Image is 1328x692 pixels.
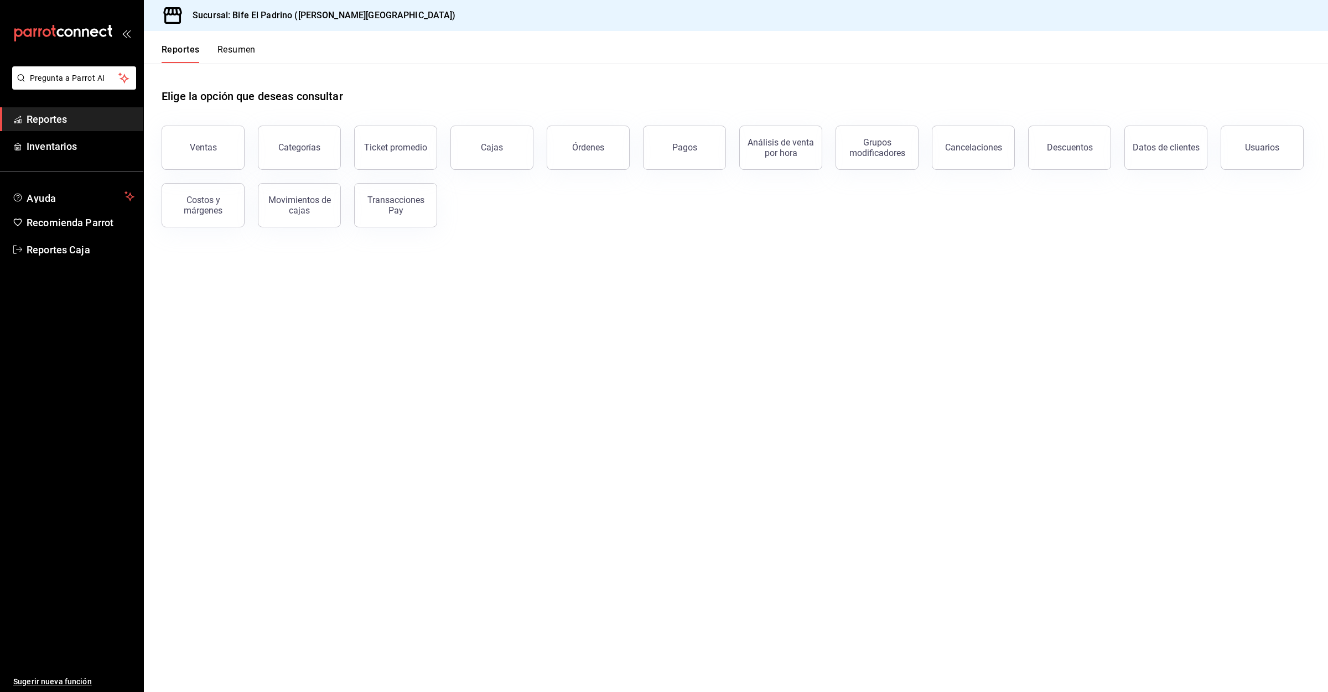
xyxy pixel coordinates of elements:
button: Análisis de venta por hora [739,126,822,170]
button: Usuarios [1221,126,1304,170]
span: Inventarios [27,139,134,154]
a: Pregunta a Parrot AI [8,80,136,92]
div: Ventas [190,142,217,153]
div: Costos y márgenes [169,195,237,216]
button: Descuentos [1028,126,1111,170]
div: Descuentos [1047,142,1093,153]
div: Movimientos de cajas [265,195,334,216]
span: Pregunta a Parrot AI [30,72,119,84]
div: Datos de clientes [1133,142,1200,153]
div: Usuarios [1245,142,1279,153]
span: Reportes Caja [27,242,134,257]
a: Cajas [450,126,533,170]
button: open_drawer_menu [122,29,131,38]
div: Categorías [278,142,320,153]
div: Pagos [672,142,697,153]
button: Ventas [162,126,245,170]
div: Órdenes [572,142,604,153]
button: Órdenes [547,126,630,170]
button: Pagos [643,126,726,170]
button: Movimientos de cajas [258,183,341,227]
h1: Elige la opción que deseas consultar [162,88,343,105]
div: Cajas [481,141,504,154]
div: Ticket promedio [364,142,427,153]
h3: Sucursal: Bife El Padrino ([PERSON_NAME][GEOGRAPHIC_DATA]) [184,9,456,22]
button: Reportes [162,44,200,63]
button: Resumen [217,44,256,63]
button: Cancelaciones [932,126,1015,170]
button: Ticket promedio [354,126,437,170]
span: Sugerir nueva función [13,676,134,688]
div: navigation tabs [162,44,256,63]
span: Recomienda Parrot [27,215,134,230]
span: Ayuda [27,190,120,203]
button: Categorías [258,126,341,170]
button: Transacciones Pay [354,183,437,227]
button: Pregunta a Parrot AI [12,66,136,90]
div: Transacciones Pay [361,195,430,216]
div: Grupos modificadores [843,137,911,158]
button: Datos de clientes [1124,126,1207,170]
button: Costos y márgenes [162,183,245,227]
div: Cancelaciones [945,142,1002,153]
span: Reportes [27,112,134,127]
button: Grupos modificadores [836,126,919,170]
div: Análisis de venta por hora [746,137,815,158]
